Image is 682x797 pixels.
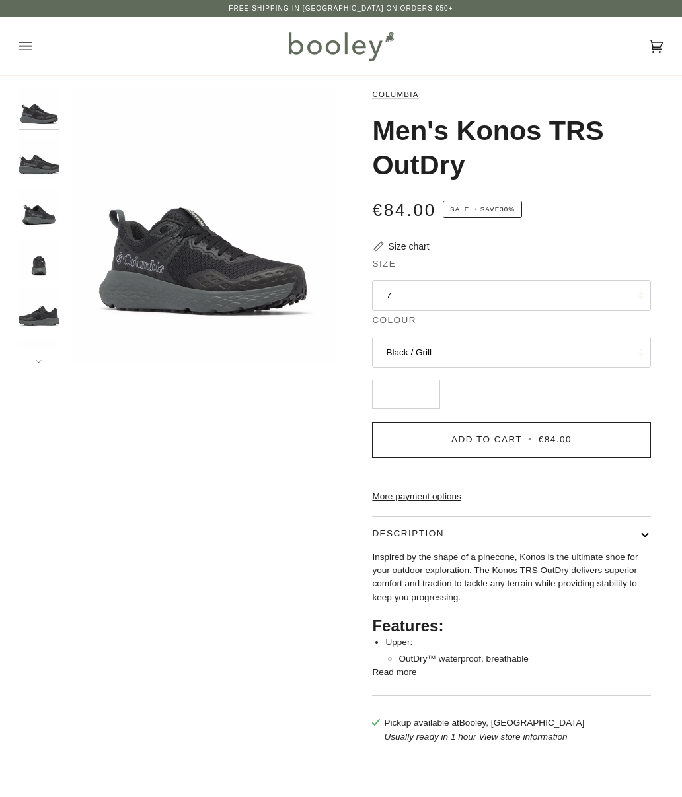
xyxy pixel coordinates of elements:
span: €84.00 [372,200,436,220]
h1: Men's Konos TRS OutDry [372,114,640,183]
img: Booley [283,27,398,65]
button: Open menu [19,17,59,75]
span: Colour [372,314,416,327]
button: − [372,380,393,408]
span: • [525,434,535,444]
button: Read more [372,666,416,679]
p: Usually ready in 1 hour [384,730,584,744]
span: Save [443,201,522,218]
div: Columbia Men's Konos TRS OutDry Black / Grill - Booley Galway [65,88,341,363]
img: Columbia Men's Konos TRS OutDry Black / Grill - Booley Galway [19,88,59,127]
img: Columbia Men's Konos TRS OutDry Black / Grill - Booley Galway [19,189,59,228]
li: OutDry™ waterproof, breathable [398,652,650,666]
a: Columbia [372,90,418,98]
img: Columbia Men's Konos TRS OutDry Black / Grill - Booley Galway [19,289,59,329]
img: Columbia Men's Konos TRS OutDry Black / Grill - Booley Galway [19,239,59,279]
p: Pickup available at [384,716,584,730]
input: Quantity [372,380,440,408]
img: Columbia Men's Konos TRS OutDry Black / Grill - Booley Galway [19,340,59,380]
img: Columbia Men's Konos TRS OutDry Black / Grill - Booley Galway [19,138,59,178]
span: Add to Cart [451,434,522,444]
span: Sale [450,205,469,213]
em: • [472,205,480,213]
button: View store information [478,730,567,744]
button: + [419,380,440,408]
button: Black / Grill [372,337,650,368]
button: Description [372,517,650,551]
span: €84.00 [539,434,572,444]
span: 30% [500,205,515,213]
div: Size chart [388,240,429,254]
img: Columbia Men&#39;s Konos TRS OutDry Black / Grill - Booley Galway [65,88,341,363]
h2: Features: [372,616,650,636]
button: Add to Cart • €84.00 [372,422,650,458]
span: Size [372,258,396,271]
p: Inspired by the shape of a pinecone, Konos is the ultimate shoe for your outdoor exploration. The... [372,551,650,605]
strong: Booley, [GEOGRAPHIC_DATA] [459,718,585,728]
a: More payment options [372,490,650,503]
li: Upper: [385,636,650,666]
button: 7 [372,280,650,312]
p: Free Shipping in [GEOGRAPHIC_DATA] on Orders €50+ [229,3,453,14]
